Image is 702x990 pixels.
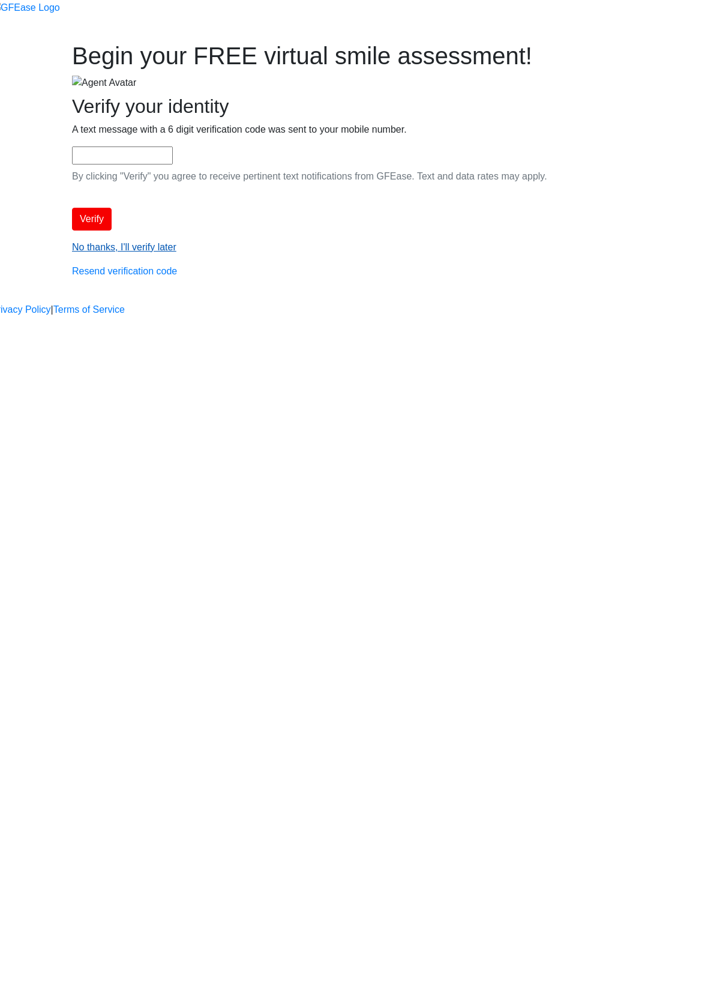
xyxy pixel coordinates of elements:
img: Agent Avatar [72,76,136,90]
p: By clicking "Verify" you agree to receive pertinent text notifications from GFEase. Text and data... [72,169,630,184]
a: No thanks, I'll verify later [72,242,176,252]
p: A text message with a 6 digit verification code was sent to your mobile number. [72,122,630,137]
a: Resend verification code [72,266,177,276]
h2: Verify your identity [72,95,630,118]
a: | [51,303,53,317]
a: Terms of Service [53,303,125,317]
button: Verify [72,208,112,231]
h1: Begin your FREE virtual smile assessment! [72,41,630,70]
